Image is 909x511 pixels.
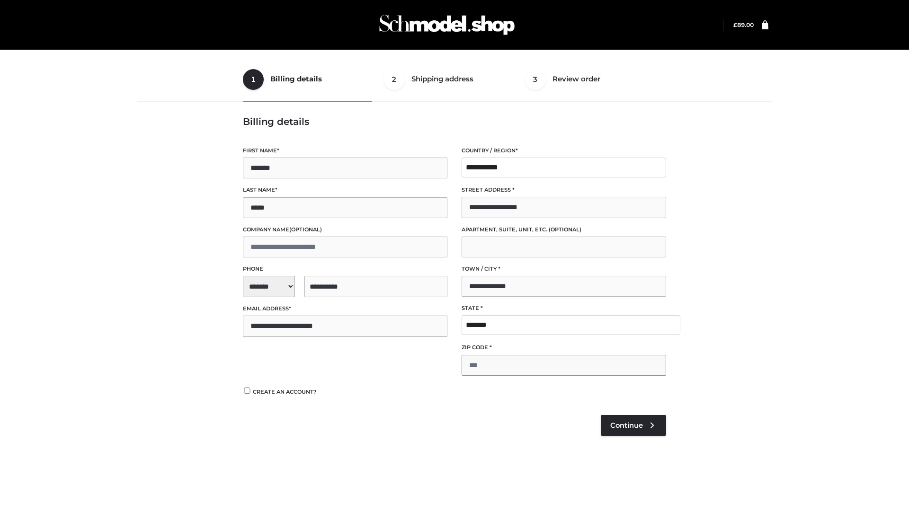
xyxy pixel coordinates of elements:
span: (optional) [289,226,322,233]
span: £ [733,21,737,28]
label: Town / City [462,264,666,273]
h3: Billing details [243,116,666,127]
label: Last name [243,185,447,194]
a: £89.00 [733,21,754,28]
bdi: 89.00 [733,21,754,28]
label: Street address [462,185,666,194]
span: Create an account? [253,388,317,395]
label: Apartment, suite, unit, etc. [462,225,666,234]
label: State [462,304,666,313]
span: Continue [610,421,643,430]
label: Phone [243,264,447,273]
label: Company name [243,225,447,234]
label: Email address [243,304,447,313]
input: Create an account? [243,388,251,394]
label: ZIP Code [462,343,666,352]
img: Schmodel Admin 964 [376,6,518,44]
span: (optional) [549,226,581,233]
label: First name [243,146,447,155]
a: Continue [601,415,666,436]
label: Country / Region [462,146,666,155]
